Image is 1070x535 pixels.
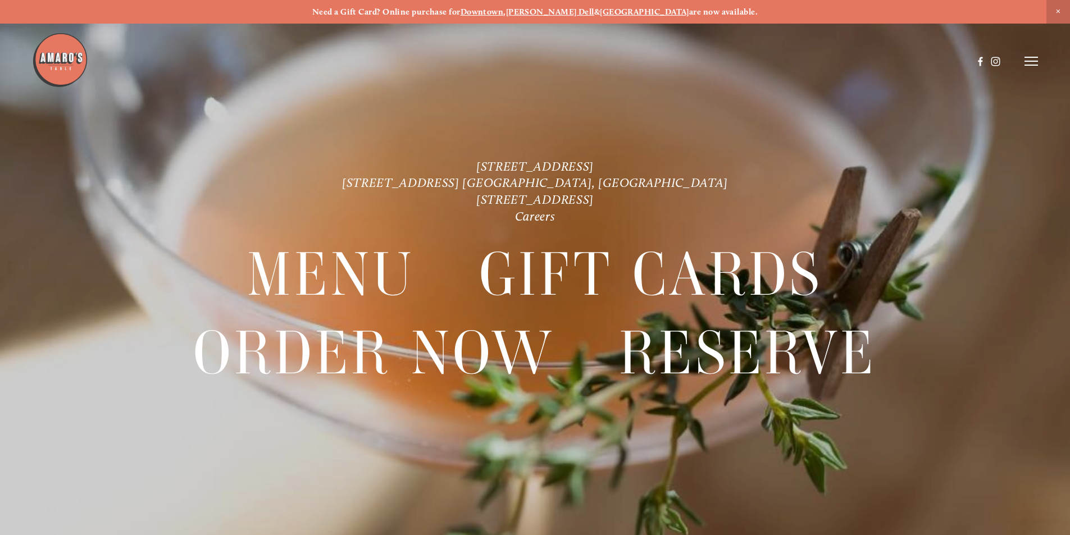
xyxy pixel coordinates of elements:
a: Gift Cards [479,236,823,313]
strong: , [503,7,506,17]
a: [STREET_ADDRESS] [476,192,594,207]
a: Reserve [619,314,877,391]
a: [STREET_ADDRESS] [GEOGRAPHIC_DATA], [GEOGRAPHIC_DATA] [342,175,728,190]
a: Careers [515,209,556,224]
strong: Need a Gift Card? Online purchase for [312,7,461,17]
a: [GEOGRAPHIC_DATA] [600,7,689,17]
strong: & [594,7,600,17]
a: Order Now [193,314,554,391]
a: [PERSON_NAME] Dell [506,7,594,17]
a: [STREET_ADDRESS] [476,159,594,174]
a: Downtown [461,7,504,17]
strong: are now available. [689,7,758,17]
img: Amaro's Table [32,32,88,88]
a: Menu [247,236,415,313]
